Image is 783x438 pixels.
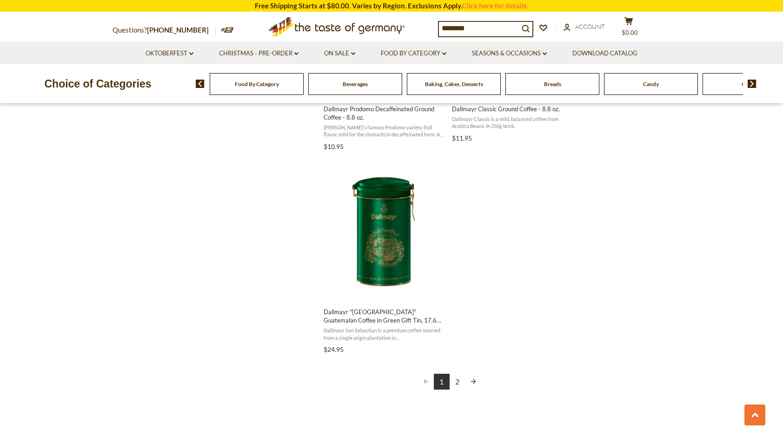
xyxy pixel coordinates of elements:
span: $11.95 [452,134,472,142]
span: Dallmayr San Sebastian is a premium coffee sourced from a single origin plantation in [GEOGRAPHIC... [324,327,444,341]
a: Candy [643,81,659,88]
p: Questions? [113,24,216,36]
a: 1 [434,374,450,390]
a: Oktoberfest [146,48,193,59]
a: On Sale [324,48,355,59]
span: $0.00 [622,29,638,36]
a: 2 [450,374,465,390]
span: [PERSON_NAME]'s famous Prodomo variety (full flavor, mild for the stomach) in decaffeinated form.... [324,124,444,138]
a: Dallmayr [322,161,445,357]
span: Dallmayr "[GEOGRAPHIC_DATA]" Guatemalan Coffee in Green Gift Tin, 17.6 oz. [324,308,444,324]
span: $10.95 [324,142,344,150]
a: Seasons & Occasions [472,48,547,59]
div: Pagination [324,374,575,391]
span: Account [575,23,605,30]
a: Baking, Cakes, Desserts [425,81,483,88]
a: Account [564,22,605,32]
a: [PHONE_NUMBER] [147,26,209,34]
img: Dallmayr "San Sebastian" Guatemalan Coffee in Green Gift Tin, 17.6 oz. [322,169,445,293]
a: Christmas - PRE-ORDER [219,48,299,59]
a: Click here for details. [462,1,528,10]
span: Dallmayr Classic is a mild, balanced coffee from Arabica Beans. In 250g brick. [452,115,572,130]
a: Breads [544,81,561,88]
img: next arrow [748,80,756,88]
span: Dallmayr Classic Ground Coffee - 8.8 oz. [452,105,572,113]
a: Food By Category [235,81,279,88]
a: Next page [465,374,481,390]
button: $0.00 [615,17,643,40]
a: Download Catalog [572,48,637,59]
a: Food By Category [381,48,446,59]
img: previous arrow [196,80,205,88]
a: Beverages [343,81,368,88]
span: $24.95 [324,345,344,353]
span: Dallmayr Prodomo Decaffeinated Ground Coffee - 8.8 oz. [324,105,444,121]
